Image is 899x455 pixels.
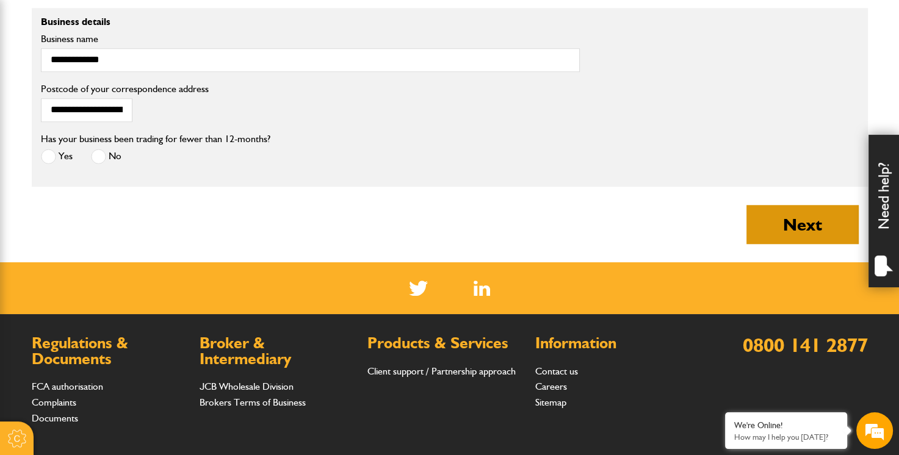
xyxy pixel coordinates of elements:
[409,281,428,296] img: Twitter
[21,68,51,85] img: d_20077148190_company_1631870298795_20077148190
[535,335,691,351] h2: Information
[91,149,121,164] label: No
[32,381,103,392] a: FCA authorisation
[474,281,490,296] img: Linked In
[41,34,580,44] label: Business name
[200,6,229,35] div: Minimize live chat window
[41,17,580,27] p: Business details
[367,365,516,377] a: Client support / Partnership approach
[535,365,578,377] a: Contact us
[200,381,294,392] a: JCB Wholesale Division
[746,205,859,244] button: Next
[734,432,838,442] p: How may I help you today?
[41,149,73,164] label: Yes
[16,185,223,212] input: Enter your phone number
[535,396,566,408] a: Sitemap
[474,281,490,296] a: LinkedIn
[16,221,223,348] textarea: Type your message and hit 'Enter'
[743,333,868,357] a: 0800 141 2877
[63,68,205,84] div: Chat with us now
[32,412,78,424] a: Documents
[16,113,223,140] input: Enter your last name
[535,381,567,392] a: Careers
[166,358,222,374] em: Start Chat
[200,396,306,408] a: Brokers Terms of Business
[32,335,187,367] h2: Regulations & Documents
[367,335,523,351] h2: Products & Services
[41,134,270,144] label: Has your business been trading for fewer than 12-months?
[16,149,223,176] input: Enter your email address
[200,335,355,367] h2: Broker & Intermediary
[868,135,899,287] div: Need help?
[32,396,76,408] a: Complaints
[41,84,227,94] label: Postcode of your correspondence address
[734,420,838,431] div: We're Online!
